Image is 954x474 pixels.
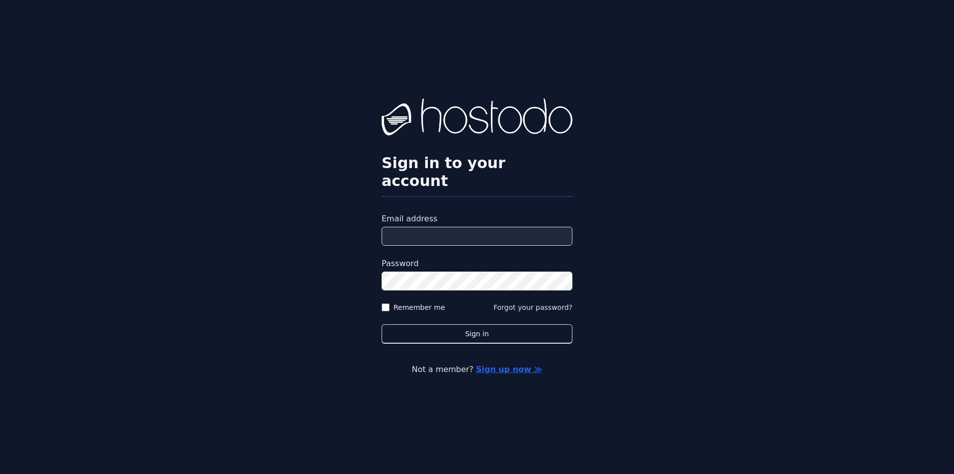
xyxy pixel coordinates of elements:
[382,324,572,344] button: Sign in
[48,364,906,376] p: Not a member?
[382,154,572,190] h2: Sign in to your account
[382,258,572,270] label: Password
[493,302,572,312] button: Forgot your password?
[394,302,445,312] label: Remember me
[382,213,572,225] label: Email address
[382,98,572,138] img: Hostodo
[476,365,542,374] a: Sign up now ≫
